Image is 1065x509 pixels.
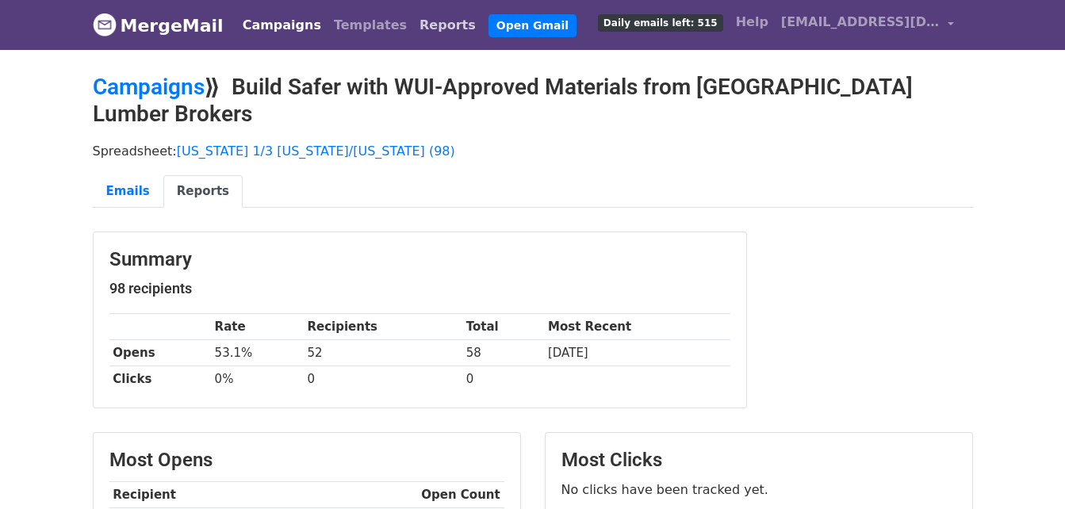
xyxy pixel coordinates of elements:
a: Reports [163,175,243,208]
th: Rate [211,314,304,340]
a: Help [730,6,775,38]
a: [EMAIL_ADDRESS][DOMAIN_NAME] [775,6,960,44]
th: Most Recent [544,314,730,340]
h5: 98 recipients [109,280,730,297]
h2: ⟫ Build Safer with WUI-Approved Materials from [GEOGRAPHIC_DATA] Lumber Brokers [93,74,973,127]
td: 0 [304,366,462,392]
iframe: Chat Widget [986,433,1065,509]
td: 0 [462,366,544,392]
p: No clicks have been tracked yet. [561,481,956,498]
a: MergeMail [93,9,224,42]
span: [EMAIL_ADDRESS][DOMAIN_NAME] [781,13,940,32]
a: Emails [93,175,163,208]
th: Opens [109,340,211,366]
a: Daily emails left: 515 [592,6,730,38]
img: MergeMail logo [93,13,117,36]
td: 53.1% [211,340,304,366]
h3: Most Opens [109,449,504,472]
td: [DATE] [544,340,730,366]
th: Recipients [304,314,462,340]
a: Campaigns [236,10,328,41]
th: Clicks [109,366,211,392]
td: 52 [304,340,462,366]
span: Daily emails left: 515 [598,14,723,32]
a: [US_STATE] 1/3 [US_STATE]/[US_STATE] (98) [177,144,455,159]
a: Open Gmail [488,14,577,37]
th: Recipient [109,482,418,508]
td: 58 [462,340,544,366]
td: 0% [211,366,304,392]
th: Open Count [418,482,504,508]
a: Reports [413,10,482,41]
h3: Summary [109,248,730,271]
th: Total [462,314,544,340]
a: Templates [328,10,413,41]
p: Spreadsheet: [93,143,973,159]
h3: Most Clicks [561,449,956,472]
a: Campaigns [93,74,205,100]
